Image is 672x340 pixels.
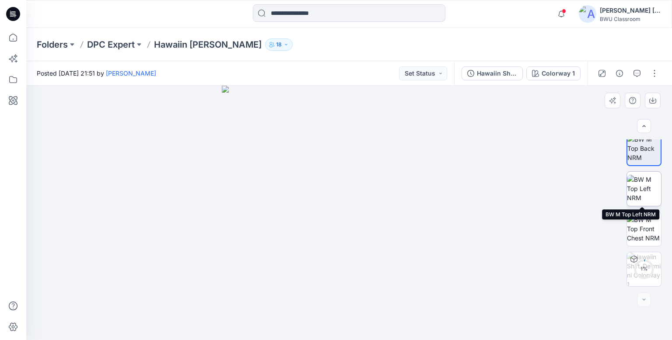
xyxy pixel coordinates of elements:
[633,265,654,273] div: 1 %
[600,16,661,22] div: BWU Classroom
[612,66,626,80] button: Details
[627,215,661,243] img: BW M Top Front Chest NRM
[477,69,517,78] div: Hawaiin Shirt_Devmini
[222,86,476,340] img: eyJhbGciOiJIUzI1NiIsImtpZCI6IjAiLCJzbHQiOiJzZXMiLCJ0eXAiOiJKV1QifQ.eyJkYXRhIjp7InR5cGUiOiJzdG9yYW...
[627,135,661,162] img: BW M Top Back NRM
[265,38,293,51] button: 18
[627,252,661,286] img: Hawaiin Shirt_Devmini Colorway 1
[462,66,523,80] button: Hawaiin Shirt_Devmini
[37,38,68,51] a: Folders
[627,175,661,202] img: BW M Top Left NRM
[276,40,282,49] p: 18
[526,66,581,80] button: Colorway 1
[87,38,135,51] a: DPC Expert
[154,38,262,51] p: Hawaiin [PERSON_NAME]
[37,69,156,78] span: Posted [DATE] 21:51 by
[106,69,156,77] a: [PERSON_NAME]
[579,5,596,23] img: avatar
[600,5,661,16] div: [PERSON_NAME] [PERSON_NAME] [PERSON_NAME]
[542,69,575,78] div: Colorway 1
